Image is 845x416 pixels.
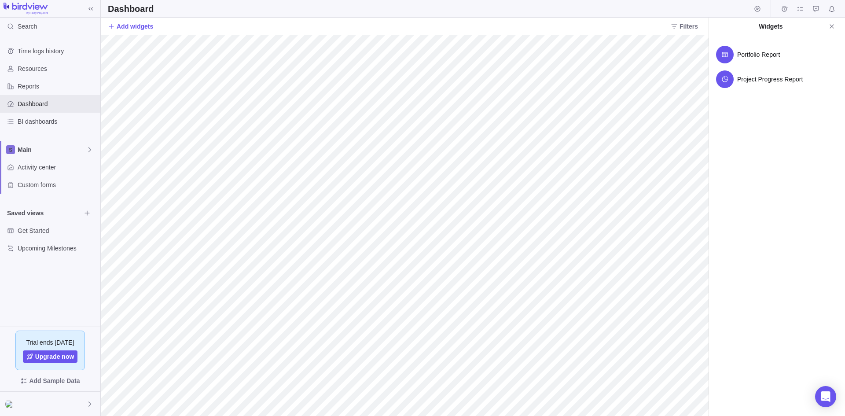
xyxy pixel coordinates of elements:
[4,3,48,15] img: logo
[108,3,154,15] h2: Dashboard
[737,75,803,84] span: Project Progress Report
[18,180,97,189] span: Custom forms
[794,3,806,15] span: My assignments
[826,3,838,15] span: Notifications
[18,117,97,126] span: BI dashboards
[716,22,826,31] div: Widgets
[778,3,790,15] span: Time logs
[810,3,822,15] span: Approval requests
[778,7,790,14] a: Time logs
[18,99,97,108] span: Dashboard
[826,20,838,33] span: Close
[709,67,845,92] div: Project Progress Report
[18,64,97,73] span: Resources
[18,145,86,154] span: Main
[18,47,97,55] span: Time logs history
[29,376,80,386] span: Add Sample Data
[18,22,37,31] span: Search
[18,82,97,91] span: Reports
[5,399,16,409] div: Ivan Boggio
[794,7,806,14] a: My assignments
[709,42,845,67] div: Portfolio Report
[108,20,153,33] span: Add widgets
[35,352,74,361] span: Upgrade now
[26,338,74,347] span: Trial ends [DATE]
[23,350,78,363] a: Upgrade now
[5,401,16,408] img: Show
[7,209,81,217] span: Saved views
[18,244,97,253] span: Upcoming Milestones
[810,7,822,14] a: Approval requests
[826,7,838,14] a: Notifications
[737,50,780,59] span: Portfolio Report
[117,22,153,31] span: Add widgets
[680,22,698,31] span: Filters
[81,207,93,219] span: Browse views
[7,374,93,388] span: Add Sample Data
[751,3,764,15] span: Start timer
[18,226,97,235] span: Get Started
[815,386,836,407] div: Open Intercom Messenger
[667,20,702,33] span: Filters
[18,163,97,172] span: Activity center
